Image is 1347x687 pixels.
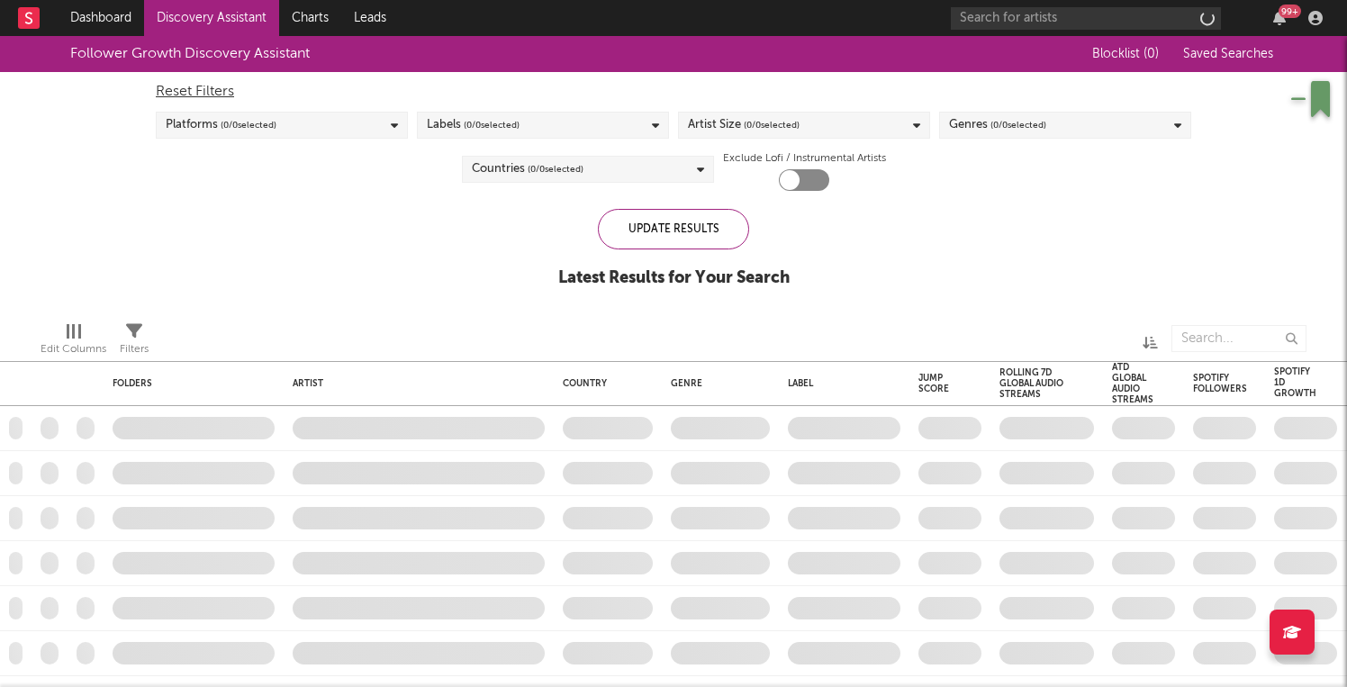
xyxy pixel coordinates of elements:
span: ( 0 / 0 selected) [744,114,800,136]
span: ( 0 / 0 selected) [528,158,583,180]
div: Genres [949,114,1046,136]
div: Latest Results for Your Search [558,267,790,289]
div: Country [563,378,644,389]
div: Edit Columns [41,339,106,360]
div: Follower Growth Discovery Assistant [70,43,310,65]
div: Genre [671,378,761,389]
div: Label [788,378,891,389]
button: Saved Searches [1178,47,1277,61]
span: Blocklist [1092,48,1159,60]
input: Search for artists [951,7,1221,30]
div: Labels [427,114,520,136]
div: Update Results [598,209,749,249]
span: ( 0 / 0 selected) [221,114,276,136]
div: Folders [113,378,248,389]
span: Saved Searches [1183,48,1277,60]
label: Exclude Lofi / Instrumental Artists [723,148,886,169]
button: 99+ [1273,11,1286,25]
div: Rolling 7D Global Audio Streams [999,367,1067,400]
div: Reset Filters [156,81,1191,103]
div: Filters [120,339,149,360]
div: Platforms [166,114,276,136]
div: Spotify 1D Growth [1274,366,1316,399]
div: 99 + [1279,5,1301,18]
span: ( 0 ) [1144,48,1159,60]
div: Filters [120,316,149,368]
div: Spotify Followers [1193,373,1247,394]
div: Countries [472,158,583,180]
div: Jump Score [918,373,954,394]
span: ( 0 / 0 selected) [464,114,520,136]
input: Search... [1171,325,1306,352]
div: Edit Columns [41,316,106,368]
div: Artist [293,378,536,389]
span: ( 0 / 0 selected) [990,114,1046,136]
div: ATD Global Audio Streams [1112,362,1153,405]
div: Artist Size [688,114,800,136]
